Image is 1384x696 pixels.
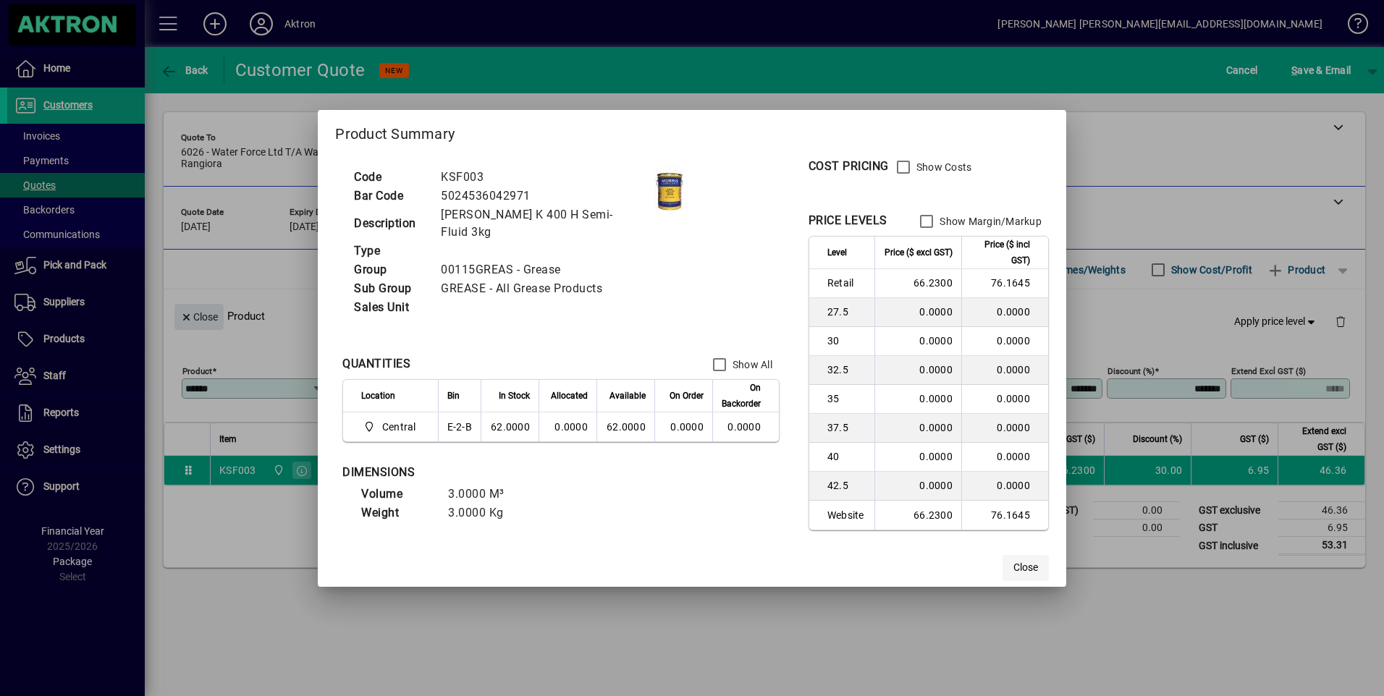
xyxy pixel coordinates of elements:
span: 32.5 [827,362,866,377]
td: 0.0000 [961,443,1048,472]
span: Close [1013,560,1038,575]
td: 0.0000 [961,298,1048,327]
td: 00115GREAS - Grease [434,260,643,279]
td: 0.0000 [961,472,1048,501]
td: 0.0000 [874,356,961,385]
span: 30 [827,334,866,348]
span: Location [361,388,395,404]
td: Weight [354,504,441,522]
span: On Backorder [722,380,761,412]
td: Bar Code [347,187,434,205]
span: Retail [827,276,866,290]
td: GREASE - All Grease Products [434,279,643,298]
span: Bin [447,388,460,404]
td: Group [347,260,434,279]
td: 0.0000 [961,327,1048,356]
h2: Product Summary [318,110,1066,152]
td: Description [347,205,434,242]
span: 37.5 [827,420,866,435]
span: Central [361,418,421,436]
td: KSF003 [434,168,643,187]
td: E-2-B [438,412,481,441]
span: Allocated [551,388,588,404]
td: 0.0000 [961,356,1048,385]
span: 40 [827,449,866,464]
td: Volume [354,485,441,504]
td: Sub Group [347,279,434,298]
div: DIMENSIONS [342,464,704,481]
span: Level [827,245,847,260]
span: 35 [827,391,866,406]
td: 0.0000 [961,385,1048,414]
td: Code [347,168,434,187]
span: Website [827,508,866,522]
img: contain [643,153,697,225]
td: 3.0000 M³ [441,485,528,504]
td: 76.1645 [961,269,1048,298]
td: 0.0000 [874,414,961,443]
div: QUANTITIES [342,355,410,373]
td: 0.0000 [874,327,961,356]
td: 0.0000 [539,412,596,441]
span: 0.0000 [670,421,704,433]
label: Show Margin/Markup [937,214,1042,229]
td: 62.0000 [596,412,654,441]
span: Central [382,420,416,434]
label: Show Costs [913,160,972,174]
td: 5024536042971 [434,187,643,205]
span: In Stock [499,388,530,404]
span: 42.5 [827,478,866,493]
span: On Order [670,388,704,404]
td: 0.0000 [712,412,779,441]
button: Close [1003,555,1049,581]
td: Type [347,242,434,260]
div: COST PRICING [809,158,889,175]
span: Price ($ incl GST) [971,237,1030,268]
span: Price ($ excl GST) [885,245,953,260]
label: Show All [730,357,772,372]
td: 0.0000 [874,443,961,472]
td: 66.2300 [874,269,961,298]
td: 66.2300 [874,501,961,530]
td: 76.1645 [961,501,1048,530]
td: 0.0000 [874,298,961,327]
td: 62.0000 [481,412,539,441]
td: [PERSON_NAME] K 400 H Semi-Fluid 3kg [434,205,643,242]
td: 0.0000 [874,472,961,501]
td: 0.0000 [961,414,1048,443]
span: Available [609,388,646,404]
span: 27.5 [827,305,866,319]
div: PRICE LEVELS [809,212,887,229]
td: 0.0000 [874,385,961,414]
td: Sales Unit [347,298,434,317]
td: 3.0000 Kg [441,504,528,522]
